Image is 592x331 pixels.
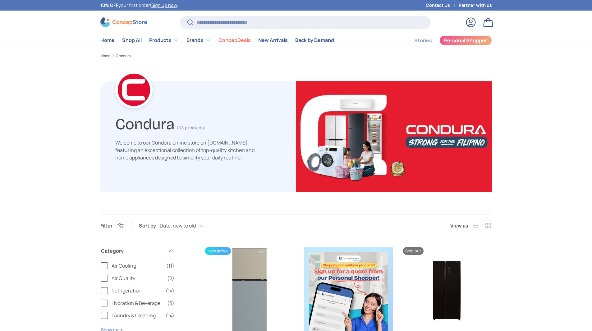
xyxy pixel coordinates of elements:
[100,34,115,46] a: Home
[100,222,112,229] span: Filter
[112,312,162,319] span: Laundry & Cleaning
[151,2,177,8] a: Sign up now
[100,17,147,27] img: ConcepStore
[167,299,174,307] span: (3)
[459,2,492,9] a: Partner with us
[115,113,175,133] h1: Condura
[116,54,131,58] a: Condura
[414,34,432,47] a: Stories
[166,312,174,319] span: (14)
[149,34,179,47] a: Products
[101,240,174,262] summary: Category
[160,220,216,231] button: Date, new to old
[100,222,124,229] button: Filter
[115,139,261,161] p: Welcome to our Condura online store on [DOMAIN_NAME], featuring an exceptional collection of top-...
[295,34,334,46] a: Back by Demand
[166,287,174,294] span: (14)
[205,247,231,255] span: New arrival
[100,34,334,47] nav: Primary
[399,34,492,47] nav: Secondary
[112,287,162,294] span: Refrigeration
[450,222,468,229] span: View as
[112,262,163,269] span: Air Cooling
[218,34,251,46] a: ConcepDeals
[444,38,487,43] span: Personal Shopper
[122,34,142,46] a: Shop All
[177,125,205,131] span: (63 products)
[167,274,174,282] span: (2)
[183,34,215,47] summary: Brands
[160,223,196,229] span: Date, new to old
[139,222,160,229] label: Sort by
[439,35,492,45] a: Personal Shopper
[258,34,288,46] a: New Arrivals
[145,34,183,47] summary: Products
[166,262,174,269] span: (11)
[100,53,492,59] nav: Breadcrumbs
[186,34,211,47] a: Brands
[403,247,424,255] span: Sold out
[100,2,178,9] p: your first order! .
[112,299,163,307] span: Hydration & Beverage
[100,2,118,8] strong: 10% OFF
[426,2,459,9] a: Contact Us
[296,81,492,192] img: Condura
[101,247,164,255] span: Category
[112,274,163,282] span: Air Quality
[100,54,110,58] a: Home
